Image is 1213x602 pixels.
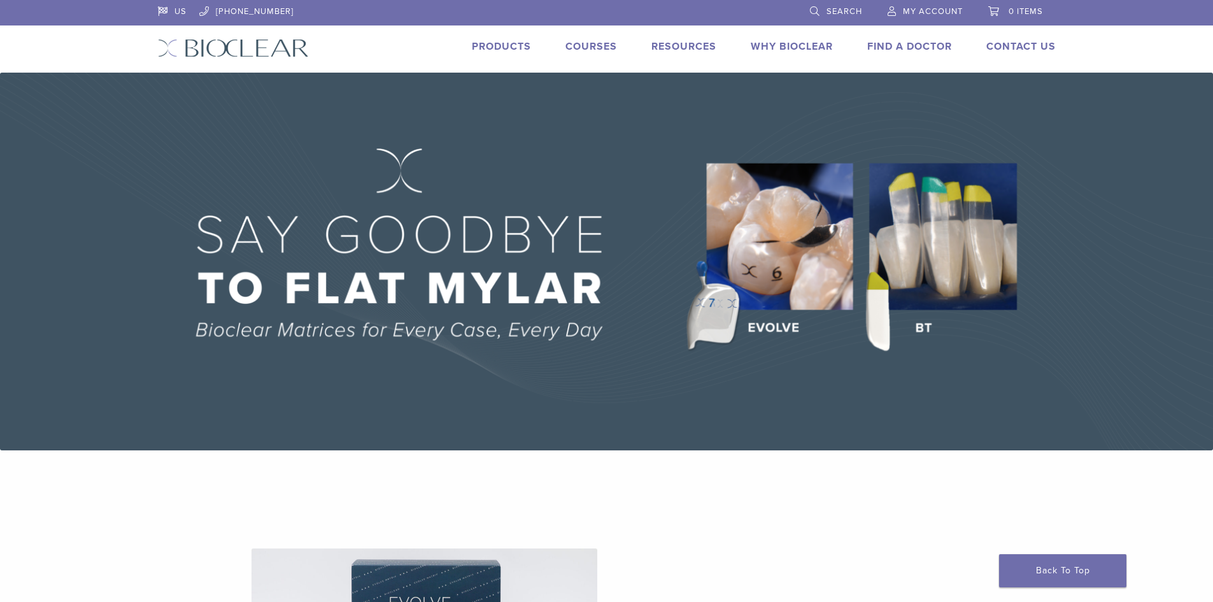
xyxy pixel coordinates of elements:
[826,6,862,17] span: Search
[472,40,531,53] a: Products
[1009,6,1043,17] span: 0 items
[158,39,309,57] img: Bioclear
[565,40,617,53] a: Courses
[751,40,833,53] a: Why Bioclear
[999,554,1126,587] a: Back To Top
[986,40,1056,53] a: Contact Us
[651,40,716,53] a: Resources
[867,40,952,53] a: Find A Doctor
[903,6,963,17] span: My Account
